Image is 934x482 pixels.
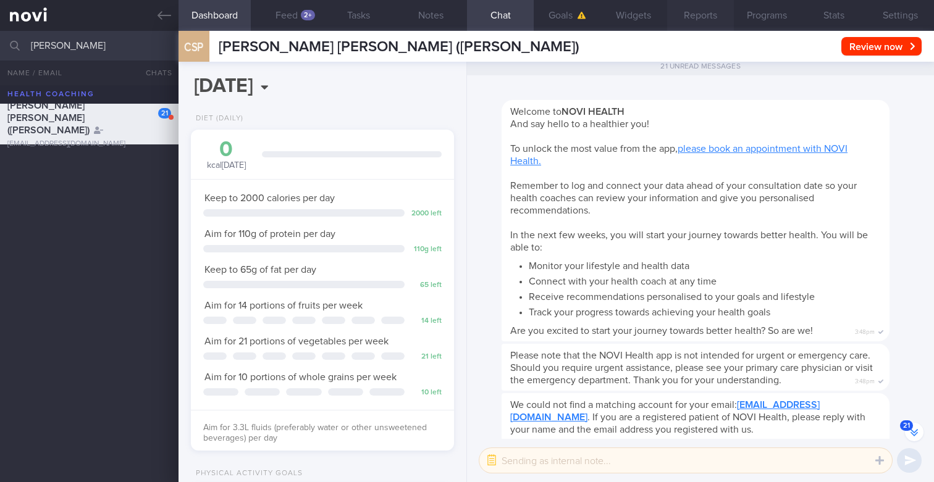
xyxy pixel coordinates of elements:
[529,288,881,303] li: Receive recommendations personalised to your goals and lifestyle
[510,351,873,385] span: Please note that the NOVI Health app is not intended for urgent or emergency care. Should you req...
[411,245,442,254] div: 110 g left
[900,420,913,431] span: 21
[510,119,649,129] span: And say hello to a healthier you!
[7,101,90,135] span: [PERSON_NAME] [PERSON_NAME] ([PERSON_NAME])
[411,209,442,218] div: 2000 left
[905,423,923,441] button: 21
[191,114,243,123] div: Diet (Daily)
[204,265,316,275] span: Keep to 65g of fat per day
[204,372,397,382] span: Aim for 10 portions of whole grains per week
[204,229,335,239] span: Aim for 110g of protein per day
[510,144,848,166] a: please book an appointment with NOVI Health.
[510,326,813,336] span: Are you excited to start your journey towards better health? So are we!
[203,139,250,172] div: kcal [DATE]
[529,272,881,288] li: Connect with your health coach at any time
[203,423,427,443] span: Aim for 3.3L fluids (preferably water or other unsweetened beverages) per day
[411,281,442,290] div: 65 left
[219,39,579,54] span: [PERSON_NAME] [PERSON_NAME] ([PERSON_NAME])
[204,301,363,310] span: Aim for 14 portions of fruits per week
[204,336,389,346] span: Aim for 21 portions of vegetables per week
[203,139,250,160] div: 0
[204,193,335,203] span: Keep to 2000 calories per day
[529,303,881,318] li: Track your progress towards achieving your health goals
[855,325,875,336] span: 3:48pm
[510,144,848,166] span: To unlock the most value from the app,
[855,374,875,386] span: 3:48pm
[129,60,179,85] button: Chats
[158,108,171,118] div: 21
[411,317,442,326] div: 14 left
[411,352,442,362] div: 21 left
[301,10,315,20] div: 2+
[510,230,868,252] span: In the next few weeks, you will start your journey towards better health. You will be able to:
[175,23,212,71] div: CSP
[562,107,625,117] strong: NOVI HEALTH
[510,181,857,215] span: Remember to log and connect your data ahead of your consultation date so your health coaches can ...
[841,37,922,56] button: Review now
[7,139,171,149] div: [EMAIL_ADDRESS][DOMAIN_NAME]
[510,400,865,434] span: We could not find a matching account for your email: . If you are a registered patient of NOVI He...
[191,469,303,478] div: Physical Activity Goals
[510,107,625,117] span: Welcome to
[411,388,442,397] div: 10 left
[510,400,820,422] a: [EMAIL_ADDRESS][DOMAIN_NAME]
[529,257,881,272] li: Monitor your lifestyle and health data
